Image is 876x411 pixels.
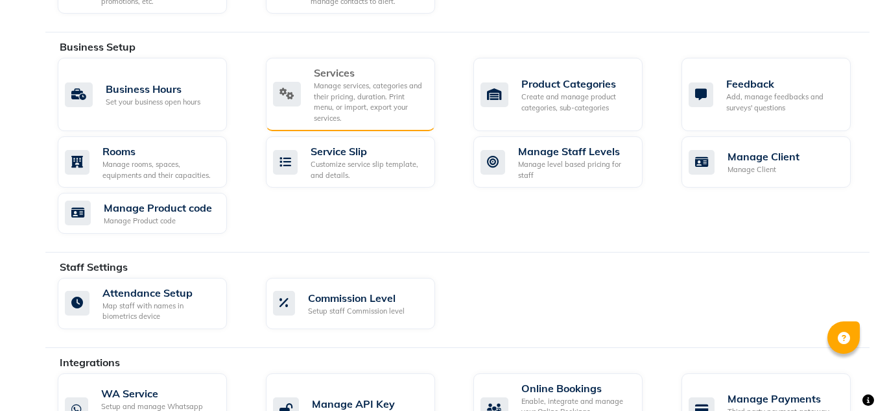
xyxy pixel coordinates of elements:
div: Set your business open hours [106,97,200,108]
a: Manage Staff LevelsManage level based pricing for staff [473,136,662,188]
div: Manage rooms, spaces, equipments and their capacities. [102,159,217,181]
a: RoomsManage rooms, spaces, equipments and their capacities. [58,136,246,188]
div: Manage services, categories and their pricing, duration. Print menu, or import, export your servi... [314,81,425,123]
div: Rooms [102,143,217,159]
div: Create and manage product categories, sub-categories [521,92,632,113]
a: Product CategoriesCreate and manage product categories, sub-categories [473,58,662,131]
div: Manage Product code [104,200,212,216]
div: WA Service [101,386,217,401]
a: FeedbackAdd, manage feedbacks and surveys' questions [681,58,870,131]
div: Business Hours [106,81,200,97]
a: Attendance SetupMap staff with names in biometrics device [58,278,246,329]
div: Attendance Setup [102,285,217,301]
div: Customize service slip template, and details. [311,159,425,181]
div: Manage Client [728,149,799,164]
div: Services [314,65,425,81]
div: Add, manage feedbacks and surveys' questions [726,92,840,113]
div: Map staff with names in biometrics device [102,301,217,322]
div: Manage Staff Levels [518,143,632,159]
div: Online Bookings [521,380,632,396]
a: Business HoursSet your business open hours [58,58,246,131]
div: Manage Product code [104,216,212,227]
div: Feedback [726,76,840,92]
div: Service Slip [311,143,425,159]
a: Service SlipCustomize service slip template, and details. [266,136,455,188]
a: Commission LevelSetup staff Commission level [266,278,455,329]
div: Manage Client [728,164,799,175]
div: Manage Payments [728,391,840,406]
a: Manage ClientManage Client [681,136,870,188]
div: Setup staff Commission level [308,306,405,317]
div: Commission Level [308,290,405,306]
div: Product Categories [521,76,632,92]
div: Manage level based pricing for staff [518,159,632,181]
a: Manage Product codeManage Product code [58,193,246,234]
a: ServicesManage services, categories and their pricing, duration. Print menu, or import, export yo... [266,58,455,131]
